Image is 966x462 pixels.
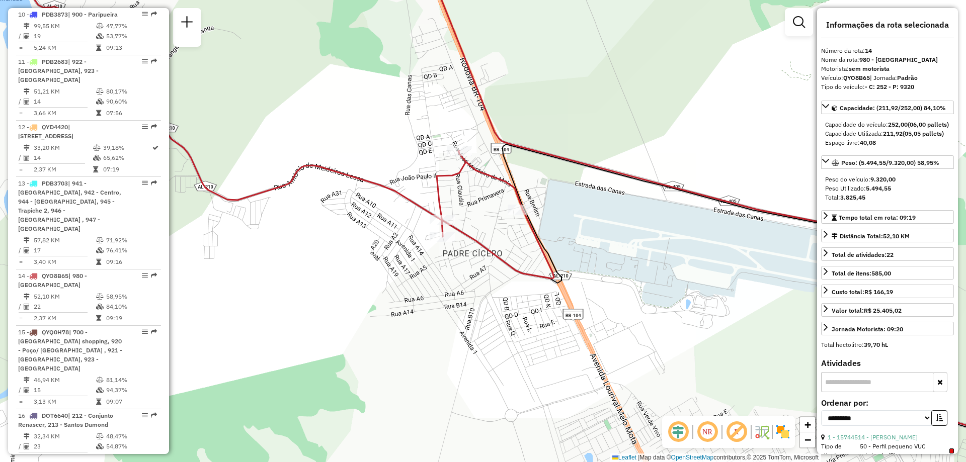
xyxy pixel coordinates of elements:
div: Espaço livre: [825,138,950,147]
a: Capacidade: (211,92/252,00) 84,10% [821,101,954,114]
div: Jornada Motorista: 09:20 [832,325,903,334]
td: 54,87% [106,441,156,451]
td: 5,24 KM [33,43,96,53]
span: | 941 - [GEOGRAPHIC_DATA], 942 - Centro, 944 - [GEOGRAPHIC_DATA], 945 - Trapiche 2, 946 - [GEOGRA... [18,179,121,232]
span: − [804,433,811,446]
strong: 980 - [GEOGRAPHIC_DATA] [859,56,938,63]
em: Opções [142,329,148,335]
i: Tempo total em rota [96,315,101,321]
em: Opções [142,272,148,279]
strong: Padrão [897,74,918,81]
div: Peso Utilizado: [825,184,950,193]
td: / [18,97,23,107]
td: 76,41% [106,245,156,255]
i: % de utilização do peso [96,88,104,95]
i: % de utilização da cubagem [96,247,104,253]
td: 58,95% [106,292,156,302]
td: 17 [33,245,96,255]
em: Opções [142,11,148,17]
td: 52,10 KM [33,292,96,302]
a: Exibir filtros [789,12,809,32]
i: Distância Total [24,294,30,300]
i: Tempo total em rota [96,110,101,116]
span: Ocultar deslocamento [666,420,690,444]
em: Rota exportada [151,124,157,130]
span: QYQ0H78 [42,328,69,336]
td: 09:16 [106,257,156,267]
div: Map data © contributors,© 2025 TomTom, Microsoft [610,453,821,462]
strong: R$ 25.405,02 [864,307,902,314]
td: 22 [33,302,96,312]
div: Total de itens: [832,269,891,278]
i: Total de Atividades [24,387,30,393]
span: QYD4420 [42,123,68,131]
span: Ocultar NR [695,420,719,444]
span: 14 - [18,272,87,289]
a: Total de itens:585,00 [821,266,954,280]
strong: 585,00 [871,269,891,277]
span: 50 - Perfil pequeno VUC rebaixado (P) [860,442,954,460]
a: Nova sessão e pesquisa [177,12,197,35]
span: DOT6640 [42,412,68,419]
td: 09:19 [106,313,156,323]
td: 09:07 [106,397,156,407]
strong: 3.825,45 [840,194,865,201]
span: 13 - [18,179,121,232]
span: | Jornada: [870,74,918,81]
em: Rota exportada [151,329,157,335]
span: | 922 - [GEOGRAPHIC_DATA], 923 - [GEOGRAPHIC_DATA] [18,58,99,83]
div: Distância Total: [832,232,910,241]
i: % de utilização do peso [96,433,104,439]
td: 07:56 [106,108,156,118]
strong: 22 [887,251,894,258]
div: Capacidade: (211,92/252,00) 84,10% [821,116,954,151]
strong: (06,00 pallets) [908,121,949,128]
i: Distância Total [24,377,30,383]
span: 15 - [18,328,122,372]
td: = [18,43,23,53]
strong: QYO8B65 [843,74,870,81]
span: PDB3703 [42,179,68,187]
i: Distância Total [24,145,30,151]
i: Total de Atividades [24,155,30,161]
span: | 900 - Paripueira [68,11,118,18]
a: OpenStreetMap [671,454,714,461]
i: % de utilização da cubagem [96,443,104,449]
i: % de utilização do peso [96,377,104,383]
em: Rota exportada [151,58,157,64]
div: Total hectolitro: [821,340,954,349]
strong: - C: 252 - P: 9320 [865,83,914,90]
td: 81,14% [106,375,156,385]
i: % de utilização do peso [96,23,104,29]
td: / [18,31,23,41]
span: 12 - [18,123,73,140]
div: Tipo de cliente: [821,442,954,460]
i: % de utilização da cubagem [96,387,104,393]
span: 16 - [18,412,113,428]
span: Peso do veículo: [825,175,896,183]
a: Tempo total em rota: 09:19 [821,210,954,224]
em: Rota exportada [151,272,157,279]
td: 15 [33,385,96,395]
span: Tempo total em rota: 09:19 [839,214,916,221]
td: = [18,108,23,118]
a: Valor total:R$ 25.405,02 [821,303,954,317]
td: 3,66 KM [33,108,96,118]
div: Valor total: [832,306,902,315]
span: Total de atividades: [832,251,894,258]
strong: 40,08 [860,139,876,146]
td: 2,37 KM [33,164,93,174]
a: Jornada Motorista: 09:20 [821,322,954,335]
td: 94,37% [106,385,156,395]
a: Total de atividades:22 [821,247,954,261]
td: 33,20 KM [33,143,93,153]
strong: (05,05 pallets) [903,130,944,137]
button: Ordem crescente [931,410,947,426]
td: 09:13 [106,43,156,53]
span: QYO8B65 [42,272,68,280]
td: = [18,257,23,267]
td: / [18,302,23,312]
a: Zoom out [800,432,815,447]
label: Ordenar por: [821,397,954,409]
div: Capacidade do veículo: [825,120,950,129]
